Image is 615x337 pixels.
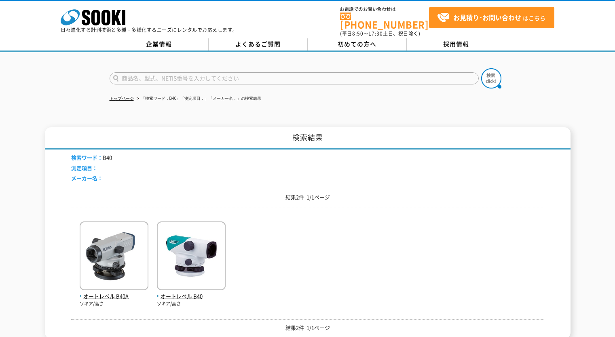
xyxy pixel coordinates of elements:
[157,292,226,301] span: オートレベル B40
[308,38,407,51] a: 初めての方へ
[110,96,134,101] a: トップページ
[209,38,308,51] a: よくあるご質問
[407,38,506,51] a: 採用情報
[71,174,103,182] span: メーカー名：
[437,12,545,24] span: はこちら
[429,7,554,28] a: お見積り･お問い合わせはこちら
[453,13,521,22] strong: お見積り･お問い合わせ
[340,13,429,29] a: [PHONE_NUMBER]
[338,40,376,48] span: 初めての方へ
[368,30,383,37] span: 17:30
[71,154,112,162] li: B40
[157,301,226,308] p: ソキア/高さ
[71,193,544,202] p: 結果2件 1/1ページ
[80,221,148,292] img: B40A
[340,30,420,37] span: (平日 ～ 土日、祝日除く)
[157,284,226,301] a: オートレベル B40
[71,324,544,332] p: 結果2件 1/1ページ
[80,284,148,301] a: オートレベル B40A
[135,95,262,103] li: 「検索ワード：B40」「測定項目：」「メーカー名：」の検索結果
[71,164,97,172] span: 測定項目：
[157,221,226,292] img: B40
[110,72,479,84] input: 商品名、型式、NETIS番号を入力してください
[80,301,148,308] p: ソキア/高さ
[45,127,571,150] h1: 検索結果
[352,30,364,37] span: 8:50
[340,7,429,12] span: お電話でのお問い合わせは
[481,68,501,88] img: btn_search.png
[80,292,148,301] span: オートレベル B40A
[71,154,103,161] span: 検索ワード：
[61,27,238,32] p: 日々進化する計測技術と多種・多様化するニーズにレンタルでお応えします。
[110,38,209,51] a: 企業情報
